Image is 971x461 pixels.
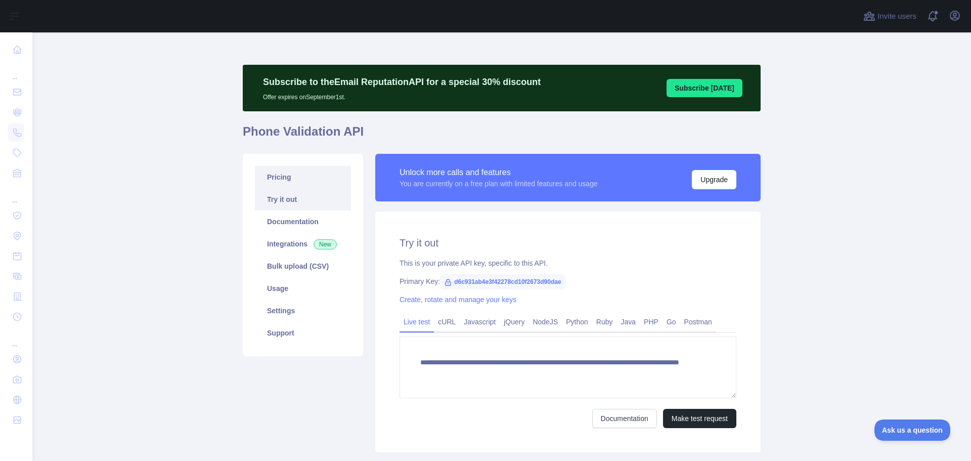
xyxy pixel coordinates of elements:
[592,409,657,428] a: Documentation
[255,300,351,322] a: Settings
[861,8,918,24] button: Invite users
[400,179,598,189] div: You are currently on a free plan with limited features and usage
[460,314,500,330] a: Javascript
[8,328,24,348] div: ...
[255,255,351,277] a: Bulk upload (CSV)
[243,123,761,148] h1: Phone Validation API
[680,314,716,330] a: Postman
[263,75,541,89] p: Subscribe to the Email Reputation API for a special 30 % discount
[874,420,951,441] iframe: Toggle Customer Support
[400,236,736,250] h2: Try it out
[255,188,351,211] a: Try it out
[528,314,562,330] a: NodeJS
[255,211,351,233] a: Documentation
[562,314,592,330] a: Python
[263,89,541,101] p: Offer expires on September 1st.
[314,239,337,249] span: New
[400,166,598,179] div: Unlock more calls and features
[255,166,351,188] a: Pricing
[255,277,351,300] a: Usage
[663,409,736,428] button: Make test request
[592,314,617,330] a: Ruby
[440,274,565,289] span: d6c931ab4e3f42278cd10f2673d90dae
[640,314,663,330] a: PHP
[400,296,516,304] a: Create, rotate and manage your keys
[434,314,460,330] a: cURL
[663,314,680,330] a: Go
[255,233,351,255] a: Integrations New
[877,11,916,22] span: Invite users
[400,276,736,286] div: Primary Key:
[8,61,24,81] div: ...
[667,79,742,97] button: Subscribe [DATE]
[400,258,736,268] div: This is your private API key, specific to this API.
[8,184,24,204] div: ...
[500,314,528,330] a: jQuery
[617,314,640,330] a: Java
[692,170,736,189] button: Upgrade
[255,322,351,344] a: Support
[400,314,434,330] a: Live test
